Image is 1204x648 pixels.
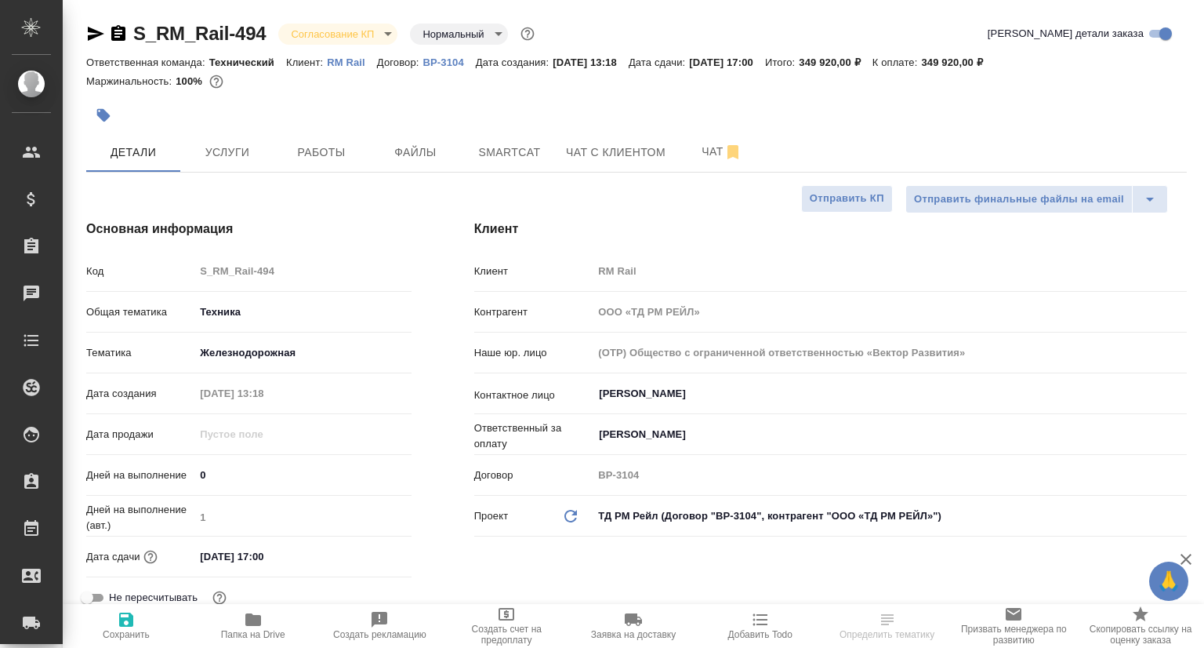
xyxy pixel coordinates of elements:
[194,299,411,326] div: Техника
[950,604,1077,648] button: Призвать менеджера по развитию
[194,545,332,568] input: ✎ Введи что-нибудь
[553,56,629,68] p: [DATE] 13:18
[1178,392,1181,395] button: Open
[63,604,190,648] button: Сохранить
[378,143,453,162] span: Файлы
[1086,624,1195,646] span: Скопировать ссылку на оценку заказа
[206,71,227,92] button: 0.00 RUB;
[591,629,676,640] span: Заявка на доставку
[684,142,760,162] span: Чат
[194,423,332,446] input: Пустое поле
[190,143,265,162] span: Услуги
[872,56,922,68] p: К оплате:
[593,341,1187,364] input: Пустое поле
[474,264,593,279] p: Клиент
[1155,565,1182,598] span: 🙏
[103,629,150,640] span: Сохранить
[86,264,194,279] p: Код
[914,191,1124,209] span: Отправить финальные файлы на email
[476,56,553,68] p: Дата создания:
[176,75,206,87] p: 100%
[629,56,689,68] p: Дата сдачи:
[1149,562,1188,601] button: 🙏
[423,56,476,68] p: ВР-3104
[905,185,1133,213] button: Отправить финальные файлы на email
[86,345,194,361] p: Тематика
[418,27,488,41] button: Нормальный
[1077,604,1204,648] button: Скопировать ссылку на оценку заказа
[723,143,742,162] svg: Отписаться
[452,624,560,646] span: Создать счет на предоплату
[799,56,872,68] p: 349 920,00 ₽
[327,55,377,68] a: RM Rail
[194,464,411,486] input: ✎ Введи что-нибудь
[86,502,194,533] p: Дней на выполнение (авт.)
[593,300,1187,323] input: Пустое поле
[593,260,1187,282] input: Пустое поле
[959,624,1068,646] span: Призвать менеджера по развитию
[133,23,266,44] a: S_RM_Rail-494
[801,185,893,213] button: Отправить КП
[474,508,509,524] p: Проект
[593,503,1187,530] div: ТД РМ Рейл (Договор "ВР-3104", контрагент "ООО «ТД РМ РЕЙЛ»")
[86,468,194,483] p: Дней на выполнение
[86,220,412,238] h4: Основная информация
[278,24,397,45] div: Согласование КП
[810,190,884,208] span: Отправить КП
[209,588,230,608] button: Включи, если не хочешь, чтобы указанная дата сдачи изменилась после переставления заказа в 'Подтв...
[86,304,194,320] p: Общая тематика
[1178,433,1181,436] button: Open
[194,260,411,282] input: Пустое поле
[317,604,444,648] button: Создать рекламацию
[286,56,327,68] p: Клиент:
[194,382,332,405] input: Пустое поле
[86,427,194,442] p: Дата продажи
[86,98,121,133] button: Добавить тэг
[840,629,934,640] span: Определить тематику
[86,24,105,43] button: Скопировать ссылку для ЯМессенджера
[410,24,507,45] div: Согласование КП
[593,464,1187,486] input: Пустое поле
[921,56,994,68] p: 349 920,00 ₽
[689,56,765,68] p: [DATE] 17:00
[86,56,209,68] p: Ответственная команда:
[765,56,799,68] p: Итого:
[209,56,286,68] p: Технический
[109,590,198,606] span: Не пересчитывать
[474,420,593,452] p: Ответственный за оплату
[472,143,547,162] span: Smartcat
[423,55,476,68] a: ВР-3104
[284,143,359,162] span: Работы
[377,56,423,68] p: Договор:
[140,547,161,567] button: Если добавить услуги и заполнить их объемом, то дата рассчитается автоматически
[86,75,176,87] p: Маржинальность:
[566,143,665,162] span: Чат с клиентом
[474,468,593,483] p: Договор
[570,604,697,648] button: Заявка на доставку
[474,388,593,403] p: Контактное лицо
[517,24,538,44] button: Доп статусы указывают на важность/срочность заказа
[194,340,411,366] div: Железнодорожная
[96,143,171,162] span: Детали
[728,629,792,640] span: Добавить Todo
[474,304,593,320] p: Контрагент
[474,345,593,361] p: Наше юр. лицо
[109,24,128,43] button: Скопировать ссылку
[327,56,377,68] p: RM Rail
[988,26,1144,42] span: [PERSON_NAME] детали заказа
[905,185,1168,213] div: split button
[824,604,951,648] button: Определить тематику
[474,220,1187,238] h4: Клиент
[443,604,570,648] button: Создать счет на предоплату
[286,27,379,41] button: Согласование КП
[221,629,285,640] span: Папка на Drive
[697,604,824,648] button: Добавить Todo
[86,386,194,402] p: Дата создания
[333,629,426,640] span: Создать рекламацию
[194,506,411,529] input: Пустое поле
[190,604,317,648] button: Папка на Drive
[86,549,140,565] p: Дата сдачи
